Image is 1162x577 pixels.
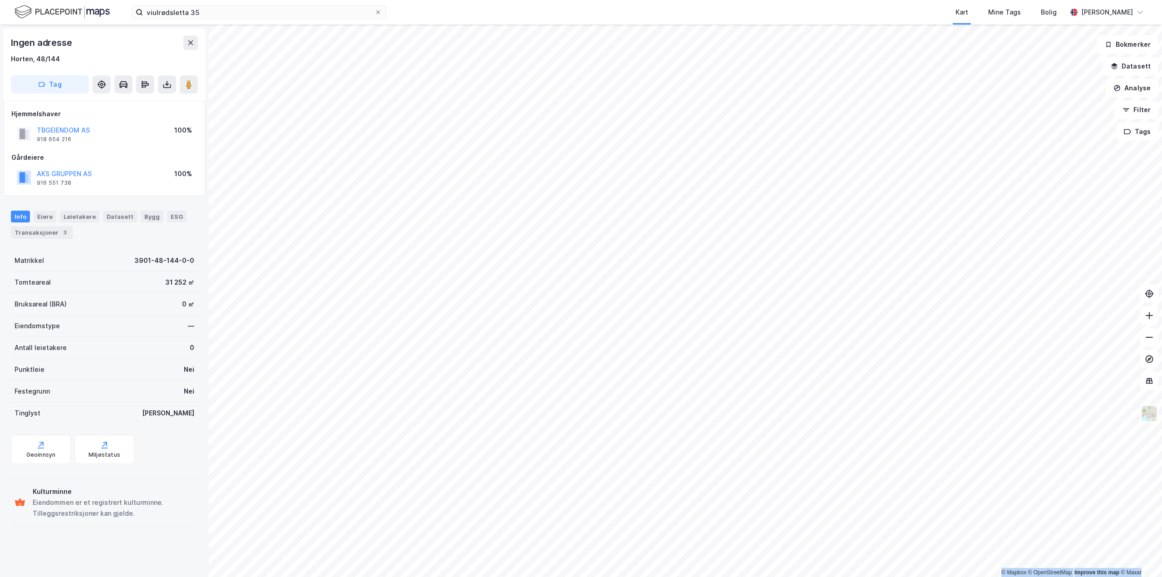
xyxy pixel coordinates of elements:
div: [PERSON_NAME] [142,408,194,419]
div: — [188,321,194,331]
div: Tomteareal [15,277,51,288]
a: Improve this map [1074,569,1119,576]
img: Z [1141,405,1158,422]
div: Kulturminne [33,486,194,497]
div: Bygg [141,211,163,222]
button: Analyse [1106,79,1158,97]
div: Datasett [103,211,137,222]
div: Kart [955,7,968,18]
div: Nei [184,364,194,375]
div: 31 252 ㎡ [165,277,194,288]
div: 916 551 738 [37,179,71,187]
div: Eiendommen er et registrert kulturminne. Tilleggsrestriksjoner kan gjelde. [33,497,194,519]
div: 100% [174,168,192,179]
div: Geoinnsyn [26,451,56,459]
div: ESG [167,211,187,222]
button: Tags [1116,123,1158,141]
button: Tag [11,75,89,94]
div: Horten, 48/144 [11,54,60,64]
div: Leietakere [60,211,99,222]
div: Eiendomstype [15,321,60,331]
div: Bolig [1041,7,1057,18]
div: 3901-48-144-0-0 [134,255,194,266]
a: OpenStreetMap [1028,569,1072,576]
a: Mapbox [1001,569,1026,576]
div: 3 [60,228,69,237]
div: 100% [174,125,192,136]
div: Gårdeiere [11,152,197,163]
div: Ingen adresse [11,35,74,50]
div: Nei [184,386,194,397]
div: Info [11,211,30,222]
div: 0 ㎡ [182,299,194,310]
img: logo.f888ab2527a4732fd821a326f86c7f29.svg [15,4,110,20]
button: Filter [1115,101,1158,119]
div: 918 654 216 [37,136,71,143]
input: Søk på adresse, matrikkel, gårdeiere, leietakere eller personer [143,5,374,19]
div: Miljøstatus [89,451,120,459]
div: Hjemmelshaver [11,108,197,119]
div: 0 [190,342,194,353]
button: Bokmerker [1097,35,1158,54]
iframe: Chat Widget [1117,533,1162,577]
div: Transaksjoner [11,226,73,239]
div: [PERSON_NAME] [1081,7,1133,18]
div: Tinglyst [15,408,40,419]
div: Festegrunn [15,386,50,397]
div: Punktleie [15,364,44,375]
div: Eiere [34,211,56,222]
button: Datasett [1103,57,1158,75]
div: Matrikkel [15,255,44,266]
div: Mine Tags [988,7,1021,18]
div: Antall leietakere [15,342,67,353]
div: Bruksareal (BRA) [15,299,67,310]
div: Kontrollprogram for chat [1117,533,1162,577]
